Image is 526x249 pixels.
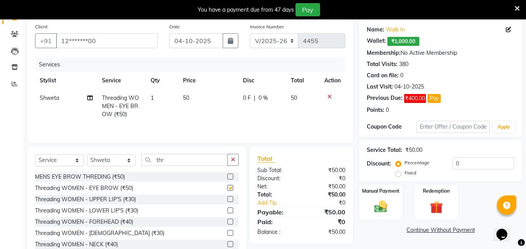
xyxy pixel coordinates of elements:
[416,121,490,133] input: Enter Offer / Coupon Code
[405,159,429,166] label: Percentage
[399,60,408,68] div: 380
[151,94,154,101] span: 1
[35,218,133,226] div: Threading WOMEN - FOREHEAD (₹40)
[427,94,441,103] button: Pay
[183,94,189,101] span: 50
[252,228,301,236] div: Balance :
[252,199,310,207] a: Add Tip
[386,106,389,114] div: 0
[367,49,401,57] div: Membership:
[35,229,164,237] div: Threading WOMEN - [DEMOGRAPHIC_DATA] (₹30)
[301,166,351,174] div: ₹50.00
[367,83,393,91] div: Last Visit:
[243,94,251,102] span: 0 F
[252,191,301,199] div: Total:
[169,23,180,30] label: Date
[146,72,178,89] th: Qty
[35,72,97,89] th: Stylist
[238,72,286,89] th: Disc
[423,188,450,195] label: Redemption
[259,94,268,102] span: 0 %
[367,94,403,103] div: Previous Due:
[301,191,351,199] div: ₹50.00
[362,188,399,195] label: Manual Payment
[102,94,139,118] span: Threading WOMEN - EYE BROW (₹50)
[404,94,426,103] span: ₹400.00
[301,174,351,183] div: ₹0
[426,199,447,215] img: _gift.svg
[291,94,297,101] span: 50
[35,240,118,249] div: Threading WOMEN - NECK (₹40)
[40,94,59,101] span: Shweta
[198,6,294,14] div: You have a payment due from 47 days
[367,26,384,34] div: Name:
[35,184,133,192] div: Threading WOMEN - EYE BROW (₹50)
[367,123,416,131] div: Coupon Code
[35,173,125,181] div: MENS EYE BROW THREDING (₹50)
[394,83,424,91] div: 04-10-2025
[367,106,384,114] div: Points:
[301,228,351,236] div: ₹50.00
[141,154,228,166] input: Search or Scan
[301,207,351,217] div: ₹50.00
[35,23,47,30] label: Client
[405,146,422,154] div: ₹50.00
[252,217,301,226] div: Paid:
[367,146,402,154] div: Service Total:
[405,169,416,176] label: Fixed
[386,26,405,34] a: Walk In
[178,72,238,89] th: Price
[296,3,320,16] button: Pay
[367,160,391,168] div: Discount:
[301,217,351,226] div: ₹0
[252,174,301,183] div: Discount:
[493,218,518,241] iframe: chat widget
[400,71,403,80] div: 0
[301,183,351,191] div: ₹50.00
[286,72,320,89] th: Total
[493,121,515,133] button: Apply
[387,37,419,46] span: ₹1,000.00
[35,33,57,48] button: +91
[320,72,345,89] th: Action
[361,226,521,234] a: Continue Without Payment
[370,199,391,214] img: _cash.svg
[252,166,301,174] div: Sub Total:
[56,33,158,48] input: Search by Name/Mobile/Email/Code
[310,199,352,207] div: ₹0
[254,94,255,102] span: |
[257,155,275,163] span: Total
[35,195,136,204] div: Threading WOMEN - UPPER LIP'S (₹30)
[367,49,514,57] div: No Active Membership
[367,71,399,80] div: Card on file:
[367,60,398,68] div: Total Visits:
[250,23,284,30] label: Invoice Number
[35,207,138,215] div: Threading WOMEN - LOWER LIP'S (₹30)
[252,207,301,217] div: Payable:
[97,72,146,89] th: Service
[367,37,386,46] div: Wallet:
[252,183,301,191] div: Net:
[36,57,351,72] div: Services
